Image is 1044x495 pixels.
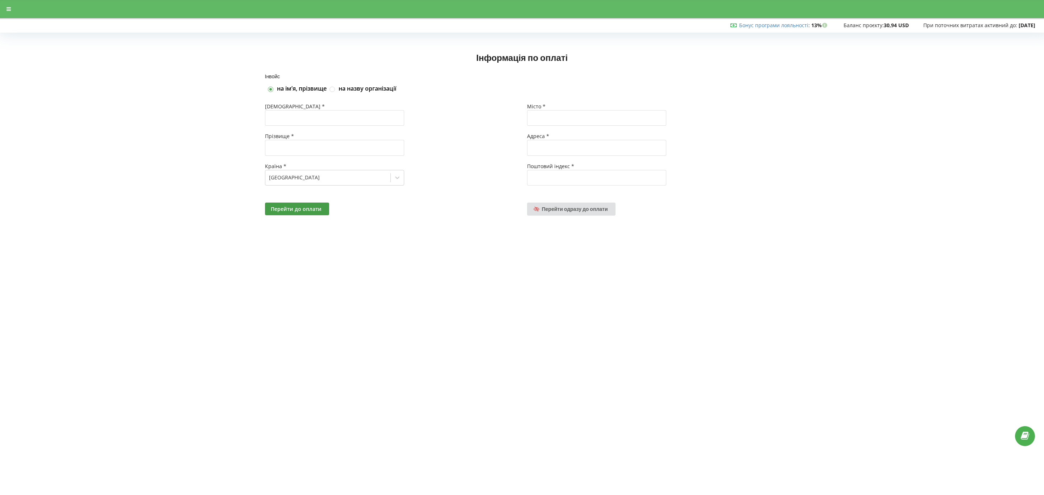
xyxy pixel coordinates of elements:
span: Інформація по оплаті [476,52,568,63]
button: Перейти до оплати [265,203,329,215]
label: на назву організації [339,85,396,93]
strong: [DATE] [1019,22,1035,29]
strong: 30,94 USD [884,22,909,29]
span: Поштовий індекс * [527,163,574,170]
span: Перейти до оплати [271,205,322,212]
label: на імʼя, прізвище [277,85,327,93]
span: Баланс проєкту: [844,22,884,29]
span: Інвойс [265,73,280,79]
span: Прізвище * [265,133,294,140]
span: Перейти одразу до оплати [542,206,608,212]
a: Перейти одразу до оплати [527,203,616,216]
span: Місто * [527,103,546,110]
strong: 13% [811,22,829,29]
span: Країна * [265,163,286,170]
a: Бонус програми лояльності [739,22,808,29]
span: : [739,22,810,29]
span: [DEMOGRAPHIC_DATA] * [265,103,325,110]
span: Адреса * [527,133,549,140]
span: При поточних витратах активний до: [923,22,1017,29]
